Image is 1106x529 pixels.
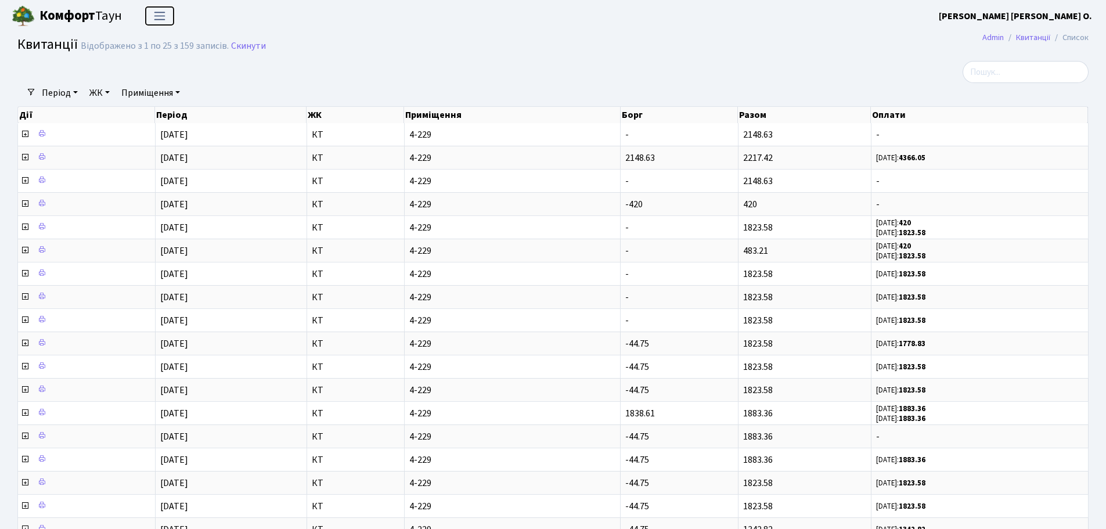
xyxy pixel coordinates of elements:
[409,478,616,488] span: 4-229
[12,5,35,28] img: logo.png
[899,385,925,395] b: 1823.58
[307,107,404,123] th: ЖК
[939,10,1092,23] b: [PERSON_NAME] [PERSON_NAME] О.
[312,130,399,139] span: КТ
[312,316,399,325] span: КТ
[625,244,629,257] span: -
[312,269,399,279] span: КТ
[625,407,655,420] span: 1838.61
[876,292,925,303] small: [DATE]:
[625,500,649,513] span: -44.75
[312,432,399,441] span: КТ
[876,315,925,326] small: [DATE]:
[155,107,307,123] th: Період
[743,430,773,443] span: 1883.36
[743,268,773,280] span: 1823.58
[743,291,773,304] span: 1823.58
[876,153,925,163] small: [DATE]:
[965,26,1106,50] nav: breadcrumb
[312,246,399,255] span: КТ
[876,432,1083,441] span: -
[625,314,629,327] span: -
[409,386,616,395] span: 4-229
[160,291,188,304] span: [DATE]
[899,269,925,279] b: 1823.58
[409,293,616,302] span: 4-229
[899,153,925,163] b: 4366.05
[160,430,188,443] span: [DATE]
[409,362,616,372] span: 4-229
[876,362,925,372] small: [DATE]:
[160,314,188,327] span: [DATE]
[939,9,1092,23] a: [PERSON_NAME] [PERSON_NAME] О.
[871,107,1089,123] th: Оплати
[876,241,911,251] small: [DATE]:
[409,223,616,232] span: 4-229
[39,6,122,26] span: Таун
[743,221,773,234] span: 1823.58
[312,455,399,465] span: КТ
[899,315,925,326] b: 1823.58
[81,41,229,52] div: Відображено з 1 по 25 з 159 записів.
[1016,31,1050,44] a: Квитанції
[409,455,616,465] span: 4-229
[625,430,649,443] span: -44.75
[160,175,188,188] span: [DATE]
[625,337,649,350] span: -44.75
[743,314,773,327] span: 1823.58
[160,454,188,466] span: [DATE]
[899,218,911,228] b: 420
[625,221,629,234] span: -
[899,501,925,512] b: 1823.58
[743,128,773,141] span: 2148.63
[899,455,925,465] b: 1883.36
[876,385,925,395] small: [DATE]:
[39,6,95,25] b: Комфорт
[409,269,616,279] span: 4-229
[85,83,114,103] a: ЖК
[1050,31,1089,44] li: Список
[738,107,871,123] th: Разом
[312,223,399,232] span: КТ
[231,41,266,52] a: Скинути
[409,177,616,186] span: 4-229
[625,384,649,397] span: -44.75
[18,107,155,123] th: Дії
[312,478,399,488] span: КТ
[312,386,399,395] span: КТ
[876,478,925,488] small: [DATE]:
[404,107,621,123] th: Приміщення
[160,407,188,420] span: [DATE]
[625,175,629,188] span: -
[409,409,616,418] span: 4-229
[899,241,911,251] b: 420
[409,246,616,255] span: 4-229
[963,61,1089,83] input: Пошук...
[899,228,925,238] b: 1823.58
[625,128,629,141] span: -
[409,200,616,209] span: 4-229
[37,83,82,103] a: Період
[743,152,773,164] span: 2217.42
[876,501,925,512] small: [DATE]:
[743,477,773,490] span: 1823.58
[160,268,188,280] span: [DATE]
[625,291,629,304] span: -
[743,244,768,257] span: 483.21
[160,221,188,234] span: [DATE]
[876,413,925,424] small: [DATE]:
[743,175,773,188] span: 2148.63
[312,293,399,302] span: КТ
[899,413,925,424] b: 1883.36
[621,107,738,123] th: Борг
[876,339,925,349] small: [DATE]:
[117,83,185,103] a: Приміщення
[899,339,925,349] b: 1778.83
[876,218,911,228] small: [DATE]:
[160,384,188,397] span: [DATE]
[17,34,78,55] span: Квитанції
[982,31,1004,44] a: Admin
[899,478,925,488] b: 1823.58
[625,477,649,490] span: -44.75
[145,6,174,26] button: Переключити навігацію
